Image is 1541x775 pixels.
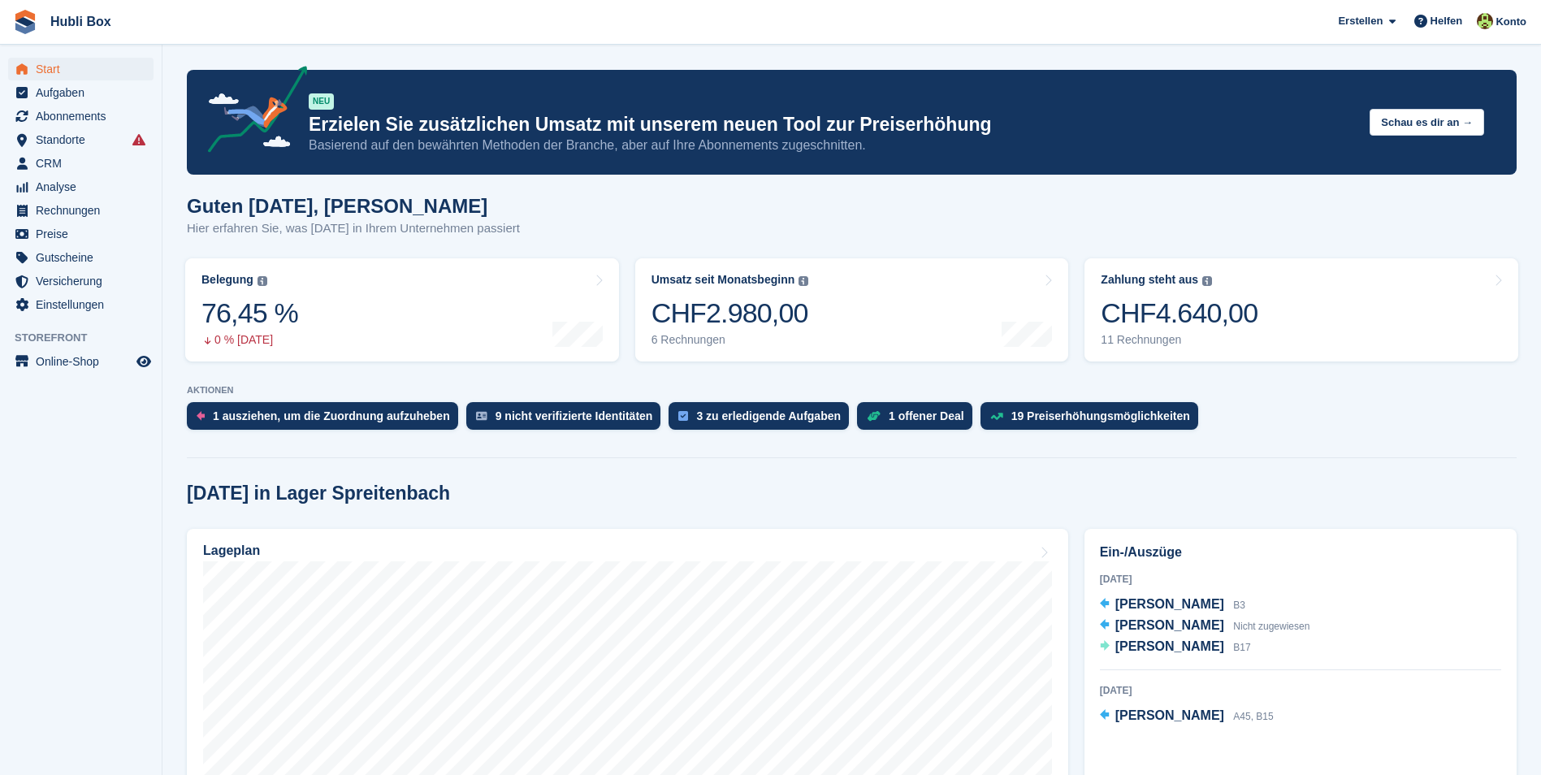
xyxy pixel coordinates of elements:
span: [PERSON_NAME] [1115,597,1224,611]
div: 0 % [DATE] [201,333,298,347]
span: B17 [1233,642,1250,653]
span: Storefront [15,330,162,346]
span: Aufgaben [36,81,133,104]
img: icon-info-grey-7440780725fd019a000dd9b08b2336e03edf1995a4989e88bcd33f0948082b44.svg [799,276,808,286]
a: [PERSON_NAME] Nicht zugewiesen [1100,616,1310,637]
a: 1 ausziehen, um die Zuordnung aufzuheben [187,402,466,438]
span: A45, B15 [1233,711,1273,722]
div: 1 offener Deal [889,409,964,422]
span: Online-Shop [36,350,133,373]
img: verify_identity-adf6edd0f0f0b5bbfe63781bf79b02c33cf7c696d77639b501bdc392416b5a36.svg [476,411,487,421]
a: menu [8,293,154,316]
p: AKTIONEN [187,385,1517,396]
span: Start [36,58,133,80]
img: stora-icon-8386f47178a22dfd0bd8f6a31ec36ba5ce8667c1dd55bd0f319d3a0aa187defe.svg [13,10,37,34]
button: Schau es dir an → [1370,109,1484,136]
h2: Lageplan [203,543,260,558]
img: price_increase_opportunities-93ffe204e8149a01c8c9dc8f82e8f89637d9d84a8eef4429ea346261dce0b2c0.svg [990,413,1003,420]
span: Konto [1496,14,1526,30]
div: 11 Rechnungen [1101,333,1257,347]
a: menu [8,270,154,292]
a: Vorschau-Shop [134,352,154,371]
span: Helfen [1431,13,1463,29]
img: icon-info-grey-7440780725fd019a000dd9b08b2336e03edf1995a4989e88bcd33f0948082b44.svg [258,276,267,286]
a: Zahlung steht aus CHF4.640,00 11 Rechnungen [1084,258,1518,362]
img: task-75834270c22a3079a89374b754ae025e5fb1db73e45f91037f5363f120a921f8.svg [678,411,688,421]
div: 1 ausziehen, um die Zuordnung aufzuheben [213,409,450,422]
span: Rechnungen [36,199,133,222]
a: menu [8,223,154,245]
a: menu [8,81,154,104]
a: Speisekarte [8,350,154,373]
a: Umsatz seit Monatsbeginn CHF2.980,00 6 Rechnungen [635,258,1069,362]
div: 19 Preiserhöhungsmöglichkeiten [1011,409,1190,422]
div: [DATE] [1100,572,1501,587]
span: Einstellungen [36,293,133,316]
a: 9 nicht verifizierte Identitäten [466,402,669,438]
a: menu [8,105,154,128]
span: Preise [36,223,133,245]
a: menu [8,246,154,269]
i: Es sind Fehler bei der Synchronisierung von Smart-Einträgen aufgetreten [132,133,145,146]
span: Erstellen [1338,13,1383,29]
a: menu [8,175,154,198]
div: 76,45 % [201,297,298,330]
span: [PERSON_NAME] [1115,618,1224,632]
p: Hier erfahren Sie, was [DATE] in Ihrem Unternehmen passiert [187,219,520,238]
span: Nicht zugewiesen [1233,621,1309,632]
span: [PERSON_NAME] [1115,639,1224,653]
div: 3 zu erledigende Aufgaben [696,409,841,422]
a: Hubli Box [44,8,118,35]
h2: [DATE] in Lager Spreitenbach [187,483,450,504]
a: menu [8,152,154,175]
a: 3 zu erledigende Aufgaben [669,402,857,438]
a: [PERSON_NAME] B17 [1100,637,1251,658]
div: Umsatz seit Monatsbeginn [651,273,795,287]
span: Gutscheine [36,246,133,269]
div: [DATE] [1100,683,1501,698]
img: move_outs_to_deallocate_icon-f764333ba52eb49d3ac5e1228854f67142a1ed5810a6f6cc68b1a99e826820c5.svg [197,411,205,421]
span: [PERSON_NAME] [1115,708,1224,722]
img: Luca Space4you [1477,13,1493,29]
span: Analyse [36,175,133,198]
a: menu [8,58,154,80]
h1: Guten [DATE], [PERSON_NAME] [187,195,520,217]
a: 19 Preiserhöhungsmöglichkeiten [980,402,1206,438]
a: 1 offener Deal [857,402,980,438]
h2: Ein-/Auszüge [1100,543,1501,562]
div: 6 Rechnungen [651,333,809,347]
a: menu [8,199,154,222]
span: Abonnements [36,105,133,128]
img: icon-info-grey-7440780725fd019a000dd9b08b2336e03edf1995a4989e88bcd33f0948082b44.svg [1202,276,1212,286]
a: [PERSON_NAME] B3 [1100,595,1245,616]
span: Versicherung [36,270,133,292]
p: Basierend auf den bewährten Methoden der Branche, aber auf Ihre Abonnements zugeschnitten. [309,136,1357,154]
span: CRM [36,152,133,175]
div: Belegung [201,273,253,287]
div: Zahlung steht aus [1101,273,1198,287]
p: Erzielen Sie zusätzlichen Umsatz mit unserem neuen Tool zur Preiserhöhung [309,113,1357,136]
a: [PERSON_NAME] A45, B15 [1100,706,1274,727]
a: Belegung 76,45 % 0 % [DATE] [185,258,619,362]
div: NEU [309,93,334,110]
img: price-adjustments-announcement-icon-8257ccfd72463d97f412b2fc003d46551f7dbcb40ab6d574587a9cd5c0d94... [194,66,308,158]
span: Standorte [36,128,133,151]
a: menu [8,128,154,151]
span: B3 [1233,600,1245,611]
div: 9 nicht verifizierte Identitäten [496,409,653,422]
div: CHF2.980,00 [651,297,809,330]
img: deal-1b604bf984904fb50ccaf53a9ad4b4a5d6e5aea283cecdc64d6e3604feb123c2.svg [867,410,881,422]
div: CHF4.640,00 [1101,297,1257,330]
